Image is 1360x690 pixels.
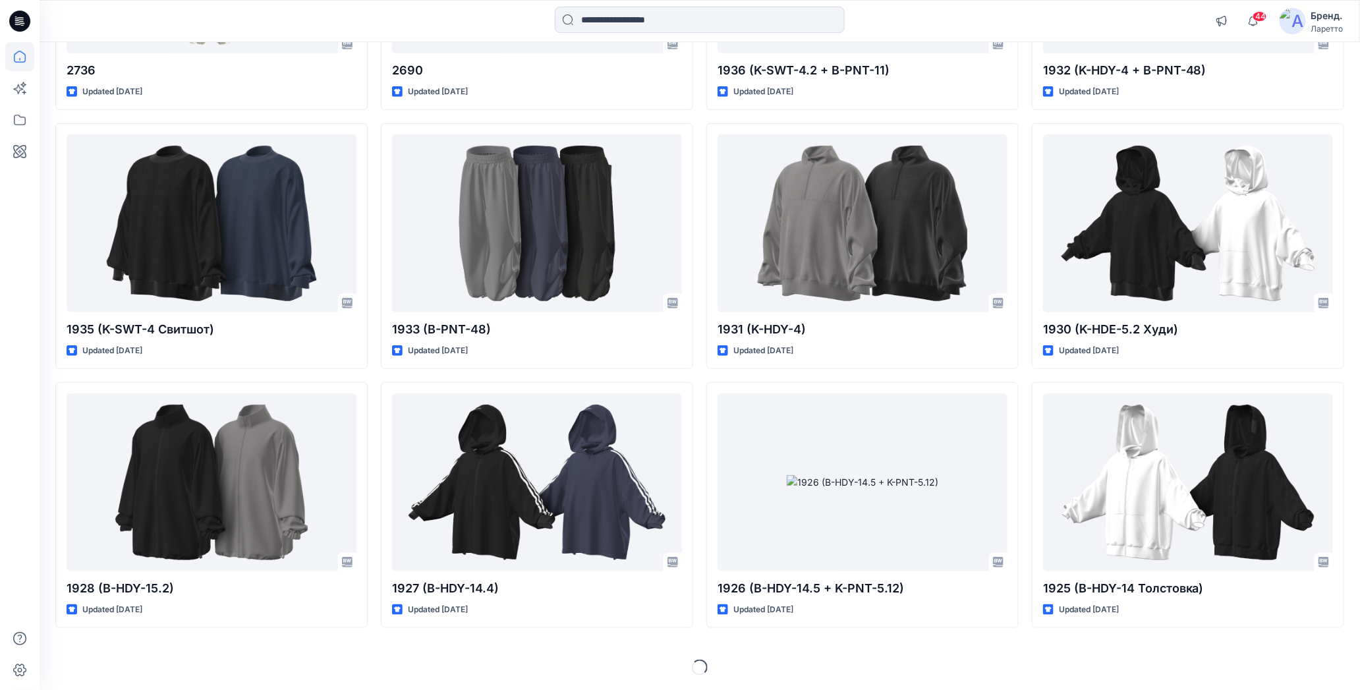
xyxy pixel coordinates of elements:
[1043,393,1333,572] a: 1925 (B-HDY-14 Толстовка)
[67,393,356,572] a: 1928 (B-HDY-15.2)
[1311,10,1343,21] ya-tr-span: Бренд.
[718,134,1007,313] a: 1931 (K-HDY-4)
[733,85,793,99] p: Updated [DATE]
[1253,11,1267,22] span: 44
[392,61,682,80] p: 2690
[392,134,682,313] a: 1933 (B-PNT-48)
[392,579,682,598] p: 1927 (B-HDY-14.4)
[733,603,793,617] p: Updated [DATE]
[82,603,142,617] p: Updated [DATE]
[718,320,1007,339] p: 1931 (K-HDY-4)
[392,393,682,572] a: 1927 (B-HDY-14.4)
[408,603,468,617] p: Updated [DATE]
[67,61,356,80] p: 2736
[1043,134,1333,313] a: 1930 (K-HDE-5.2 Худи)
[408,85,468,99] p: Updated [DATE]
[1043,61,1333,80] p: 1932 (K-HDY-4 + B-PNT-48)
[1059,85,1119,99] p: Updated [DATE]
[1059,603,1119,617] p: Updated [DATE]
[1043,320,1333,339] p: 1930 (K-HDE-5.2 Худи)
[718,61,1007,80] p: 1936 (K-SWT-4.2 + B-PNT-11)
[1311,24,1344,34] ya-tr-span: Ларетто
[67,320,356,339] p: 1935 (K-SWT-4 Свитшот)
[392,320,682,339] p: 1933 (B-PNT-48)
[718,579,1007,598] p: 1926 (B-HDY-14.5 + K-PNT-5.12)
[733,344,793,358] p: Updated [DATE]
[1043,579,1333,598] p: 1925 (B-HDY-14 Толстовка)
[718,393,1007,572] a: 1926 (B-HDY-14.5 + K-PNT-5.12)
[82,344,142,358] p: Updated [DATE]
[408,344,468,358] p: Updated [DATE]
[67,134,356,313] a: 1935 (K-SWT-4 Свитшот)
[1059,344,1119,358] p: Updated [DATE]
[1280,8,1306,34] img: аватар
[67,579,356,598] p: 1928 (B-HDY-15.2)
[82,85,142,99] p: Updated [DATE]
